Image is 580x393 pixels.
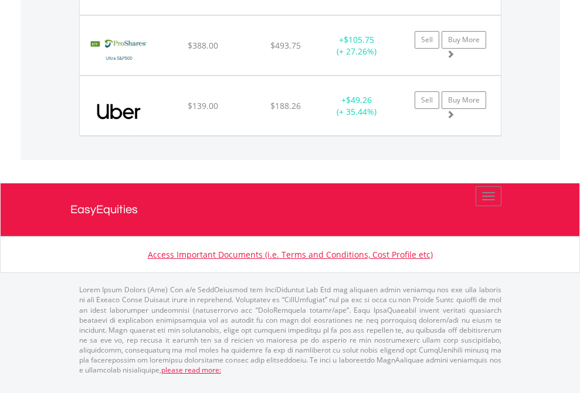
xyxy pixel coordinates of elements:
a: Buy More [442,31,486,49]
img: EQU.US.SSO.png [86,30,153,72]
a: Sell [415,91,439,109]
a: Buy More [442,91,486,109]
span: $388.00 [188,40,218,51]
span: $139.00 [188,100,218,111]
span: $105.75 [344,34,374,45]
div: + (+ 35.44%) [320,94,394,118]
p: Lorem Ipsum Dolors (Ame) Con a/e SeddOeiusmod tem InciDiduntut Lab Etd mag aliquaen admin veniamq... [79,285,501,375]
div: + (+ 27.26%) [320,34,394,57]
span: $49.26 [346,94,372,105]
a: please read more: [161,365,221,375]
a: Access Important Documents (i.e. Terms and Conditions, Cost Profile etc) [148,249,433,260]
span: $493.75 [270,40,301,51]
img: EQU.US.UBER.png [86,91,152,132]
a: EasyEquities [70,183,510,236]
span: $188.26 [270,100,301,111]
a: Sell [415,31,439,49]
